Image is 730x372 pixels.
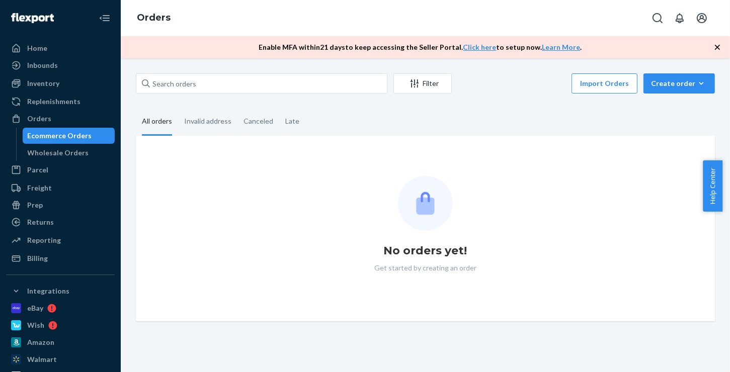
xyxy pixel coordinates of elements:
a: Parcel [6,162,115,178]
button: Filter [393,73,452,94]
div: Integrations [27,286,69,296]
p: Get started by creating an order [374,263,476,273]
a: Ecommerce Orders [23,128,115,144]
button: Open Search Box [647,8,668,28]
a: Inventory [6,75,115,91]
div: Inventory [27,78,59,88]
img: Flexport logo [11,13,54,23]
div: Parcel [27,165,48,175]
div: Walmart [27,354,57,364]
ol: breadcrumbs [129,4,179,33]
a: Reporting [6,232,115,248]
a: Click here [463,43,497,51]
div: Freight [27,183,52,193]
div: Canceled [244,108,273,134]
div: Wholesale Orders [28,148,89,158]
div: Returns [27,217,54,227]
button: Help Center [703,160,722,212]
div: Ecommerce Orders [28,131,92,141]
p: Enable MFA within 21 days to keep accessing the Seller Portal. to setup now. . [259,42,582,52]
button: Integrations [6,283,115,299]
div: Invalid address [184,108,231,134]
div: Reporting [27,235,61,245]
div: eBay [27,303,43,313]
div: Filter [394,78,451,88]
a: Walmart [6,351,115,367]
div: Wish [27,320,44,330]
a: Freight [6,180,115,196]
div: Replenishments [27,97,80,107]
a: Home [6,40,115,56]
a: Billing [6,250,115,266]
a: Learn More [542,43,581,51]
div: Home [27,43,47,53]
div: Orders [27,114,51,124]
a: Returns [6,214,115,230]
a: Inbounds [6,57,115,73]
div: Create order [651,78,707,88]
button: Create order [643,73,715,94]
input: Search orders [136,73,387,94]
a: Wholesale Orders [23,145,115,161]
a: Amazon [6,334,115,350]
div: All orders [142,108,172,136]
button: Close Navigation [95,8,115,28]
h1: No orders yet! [384,243,467,259]
button: Import Orders [572,73,637,94]
div: Inbounds [27,60,58,70]
a: Wish [6,317,115,333]
a: eBay [6,300,115,316]
a: Orders [137,12,171,23]
div: Billing [27,253,48,263]
button: Open account menu [692,8,712,28]
img: Empty list [398,176,453,231]
a: Prep [6,197,115,213]
a: Replenishments [6,94,115,110]
a: Orders [6,111,115,127]
div: Prep [27,200,43,210]
div: Late [285,108,299,134]
div: Amazon [27,337,54,347]
button: Open notifications [670,8,690,28]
